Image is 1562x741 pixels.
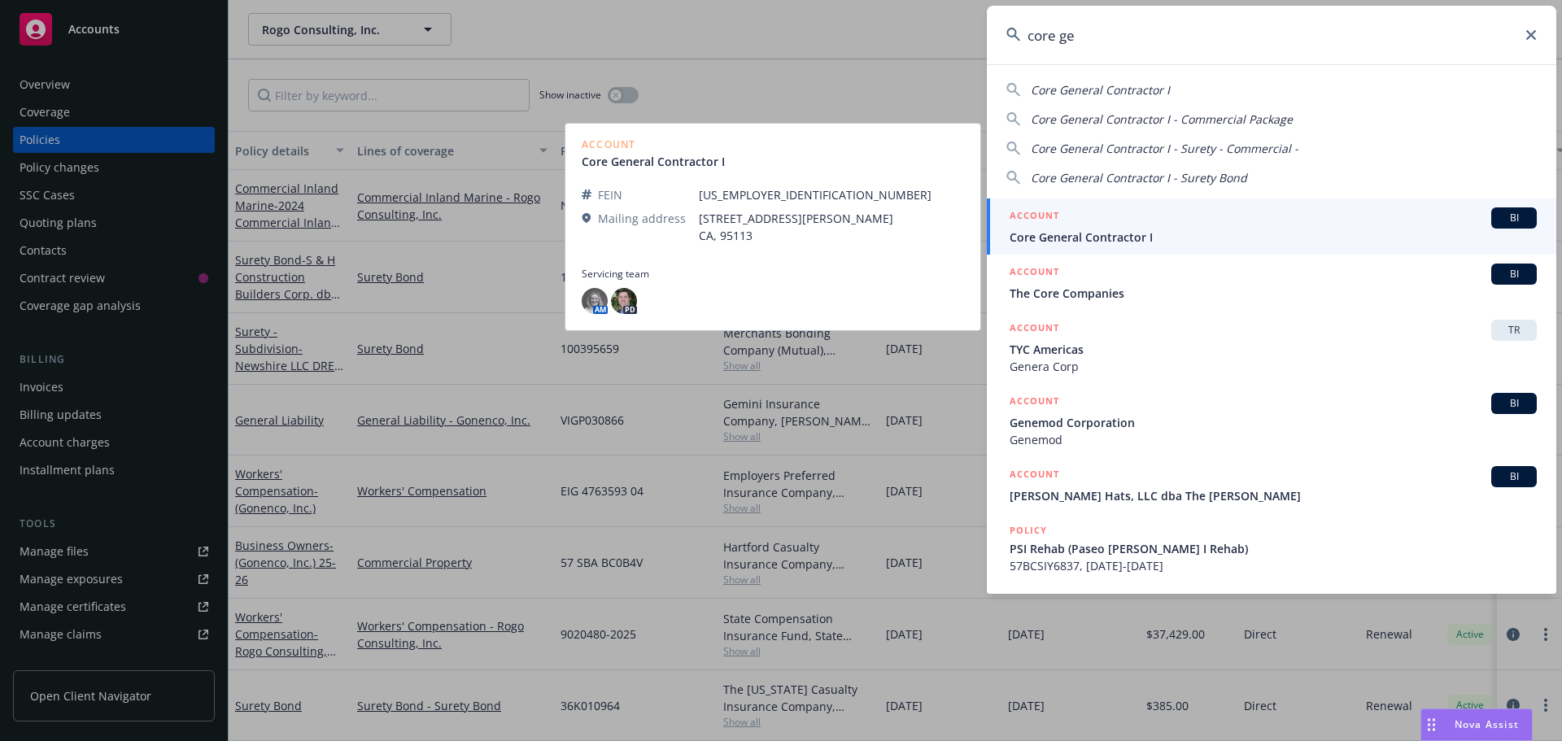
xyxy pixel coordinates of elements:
[987,311,1556,384] a: ACCOUNTTRTYC AmericasGenera Corp
[1031,141,1298,156] span: Core General Contractor I - Surety - Commercial -
[987,6,1556,64] input: Search...
[987,513,1556,583] a: POLICYPSI Rehab (Paseo [PERSON_NAME] I Rehab)57BCSIY6837, [DATE]-[DATE]
[1010,414,1537,431] span: Genemod Corporation
[1421,709,1442,740] div: Drag to move
[1010,341,1537,358] span: TYC Americas
[1010,466,1059,486] h5: ACCOUNT
[987,198,1556,255] a: ACCOUNTBICore General Contractor I
[1010,522,1047,538] h5: POLICY
[1010,393,1059,412] h5: ACCOUNT
[1420,708,1533,741] button: Nova Assist
[1031,111,1293,127] span: Core General Contractor I - Commercial Package
[1010,557,1537,574] span: 57BCSIY6837, [DATE]-[DATE]
[1010,207,1059,227] h5: ACCOUNT
[1010,487,1537,504] span: [PERSON_NAME] Hats, LLC dba The [PERSON_NAME]
[1010,358,1537,375] span: Genera Corp
[1010,264,1059,283] h5: ACCOUNT
[1010,431,1537,448] span: Genemod
[987,583,1556,653] a: POLICY
[1498,267,1530,281] span: BI
[1498,323,1530,338] span: TR
[987,384,1556,457] a: ACCOUNTBIGenemod CorporationGenemod
[1031,82,1170,98] span: Core General Contractor I
[1498,396,1530,411] span: BI
[1455,717,1519,731] span: Nova Assist
[1498,211,1530,225] span: BI
[1031,170,1247,185] span: Core General Contractor I - Surety Bond
[1010,540,1537,557] span: PSI Rehab (Paseo [PERSON_NAME] I Rehab)
[1010,229,1537,246] span: Core General Contractor I
[1010,592,1047,608] h5: POLICY
[1010,320,1059,339] h5: ACCOUNT
[1010,285,1537,302] span: The Core Companies
[987,457,1556,513] a: ACCOUNTBI[PERSON_NAME] Hats, LLC dba The [PERSON_NAME]
[987,255,1556,311] a: ACCOUNTBIThe Core Companies
[1498,469,1530,484] span: BI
